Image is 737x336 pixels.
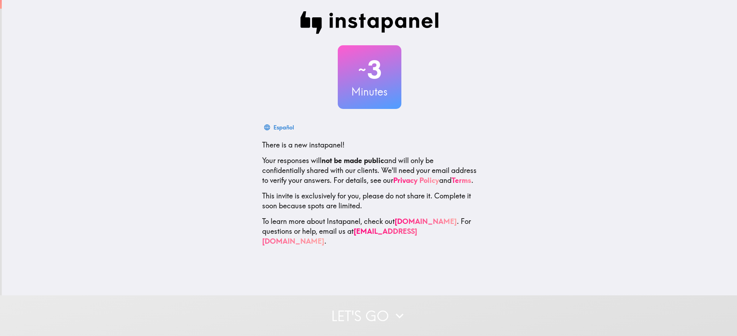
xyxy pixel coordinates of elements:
[262,140,344,149] span: There is a new instapanel!
[395,217,457,226] a: [DOMAIN_NAME]
[262,191,477,211] p: This invite is exclusively for you, please do not share it. Complete it soon because spots are li...
[262,156,477,185] p: Your responses will and will only be confidentially shared with our clients. We'll need your emai...
[273,122,294,132] div: Español
[262,120,297,134] button: Español
[393,176,439,185] a: Privacy Policy
[322,156,384,165] b: not be made public
[357,59,367,80] span: ~
[300,11,439,34] img: Instapanel
[452,176,471,185] a: Terms
[262,227,417,245] a: [EMAIL_ADDRESS][DOMAIN_NAME]
[262,216,477,246] p: To learn more about Instapanel, check out . For questions or help, email us at .
[338,84,401,99] h3: Minutes
[338,55,401,84] h2: 3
